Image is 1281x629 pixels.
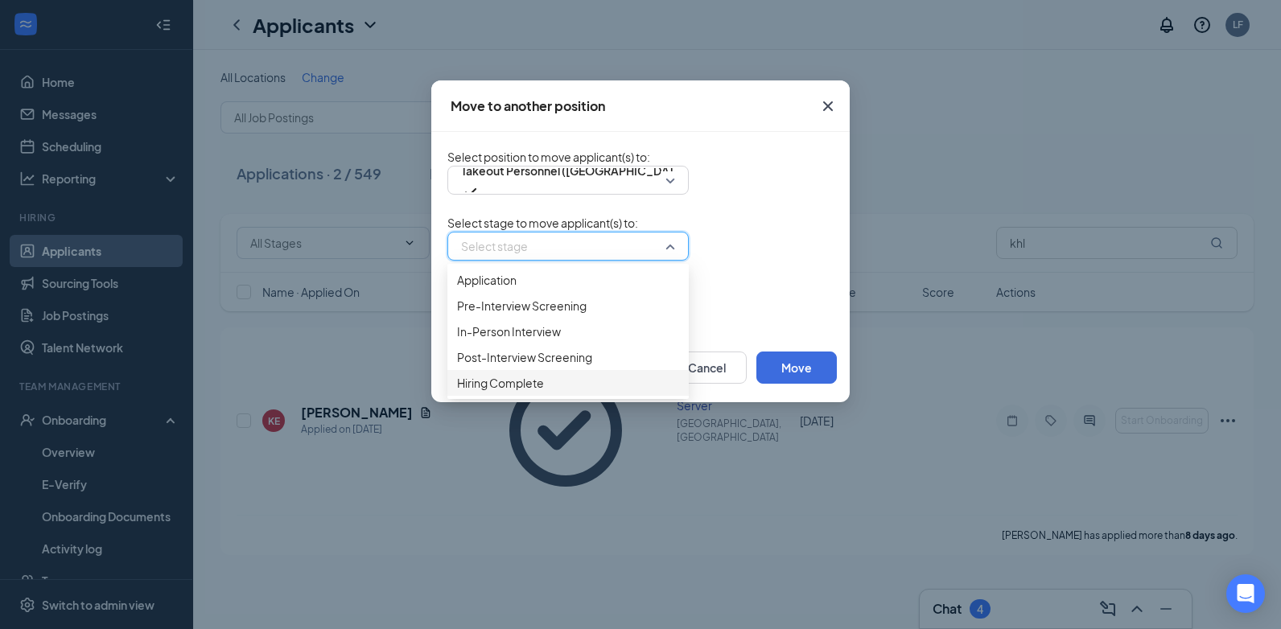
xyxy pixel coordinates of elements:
span: Post-Interview Screening [457,348,592,366]
svg: Cross [818,97,838,116]
div: Open Intercom Messenger [1226,574,1265,613]
span: Select position to move applicant(s) to : [447,150,650,164]
button: Move [756,351,837,384]
span: Application [457,271,517,289]
span: Select stage to move applicant(s) to : [447,216,638,230]
button: Cancel [666,351,747,384]
span: Hiring Complete [457,374,544,392]
div: Move to another position [451,97,605,115]
svg: Checkmark [461,183,480,202]
span: Takeout Personnel ([GEOGRAPHIC_DATA], [GEOGRAPHIC_DATA]) [461,158,815,183]
button: Close [806,80,850,132]
span: In-Person Interview [457,323,561,340]
span: Pre-Interview Screening [457,297,587,314]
